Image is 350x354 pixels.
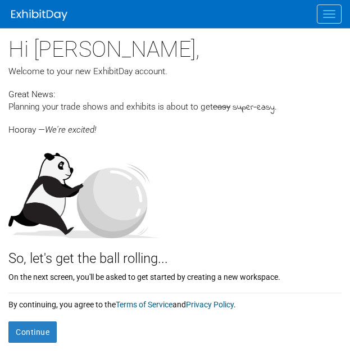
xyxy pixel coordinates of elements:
div: Welcome to your new ExhibitDay account. [8,65,342,78]
div: Hi [PERSON_NAME], [8,28,342,65]
div: By continuing, you agree to the and . [8,293,342,310]
div: So, let's get the ball rolling... [8,238,342,269]
img: ExhibitDay [11,10,67,21]
a: Privacy Policy [186,300,234,309]
span: super-easy [233,101,275,114]
div: Planning your trade shows and exhibits is about to get . [8,101,342,114]
span: easy [213,102,230,112]
span: We're excited! [45,125,96,135]
a: Terms of Service [116,300,172,309]
div: Hooray — [8,114,342,136]
div: On the next screen, you'll be asked to get started by creating a new workspace. [8,269,342,283]
div: Great News: [8,88,342,101]
button: Continue [8,321,57,343]
img: Let's get the ball rolling [8,142,160,238]
button: Menu [317,4,342,24]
